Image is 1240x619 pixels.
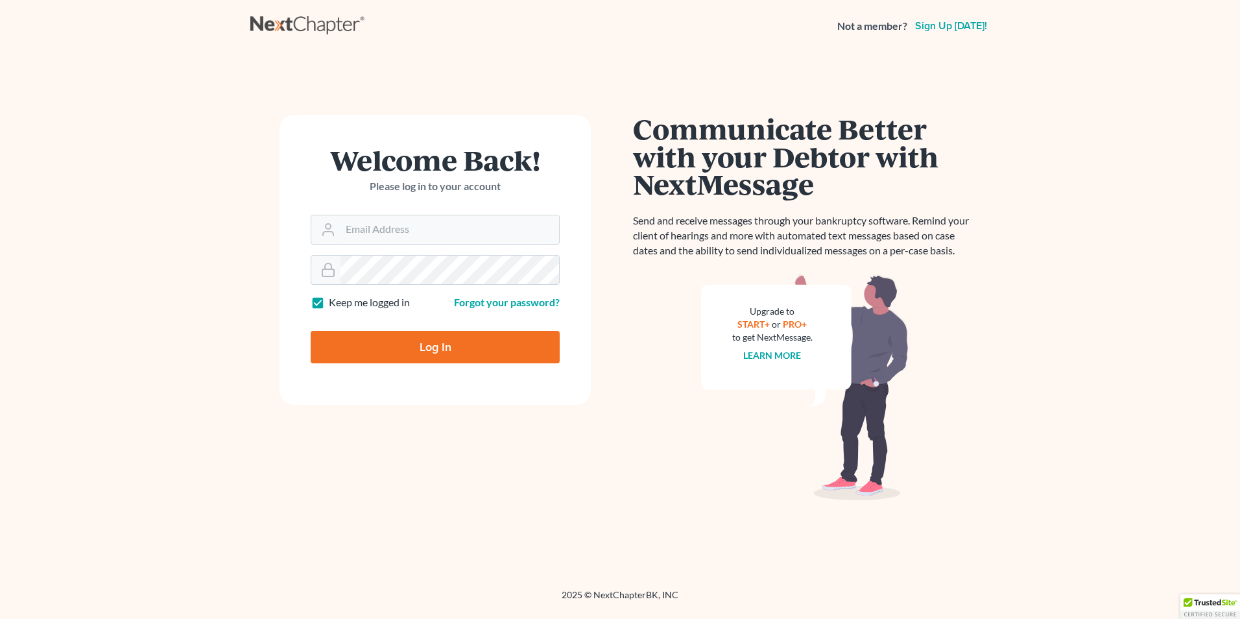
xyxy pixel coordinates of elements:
[732,331,813,344] div: to get NextMessage.
[744,350,802,361] a: Learn more
[311,331,560,363] input: Log In
[912,21,990,31] a: Sign up [DATE]!
[772,319,781,330] span: or
[250,589,990,612] div: 2025 © NextChapterBK, INC
[837,19,907,34] strong: Not a member?
[311,179,560,194] p: Please log in to your account
[732,305,813,318] div: Upgrade to
[454,296,560,308] a: Forgot your password?
[329,295,410,310] label: Keep me logged in
[311,146,560,174] h1: Welcome Back!
[633,213,977,258] p: Send and receive messages through your bankruptcy software. Remind your client of hearings and mo...
[1180,594,1240,619] div: TrustedSite Certified
[701,274,909,501] img: nextmessage_bg-59042aed3d76b12b5cd301f8e5b87938c9018125f34e5fa2b7a6b67550977c72.svg
[783,319,807,330] a: PRO+
[340,215,559,244] input: Email Address
[633,115,977,198] h1: Communicate Better with your Debtor with NextMessage
[738,319,770,330] a: START+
